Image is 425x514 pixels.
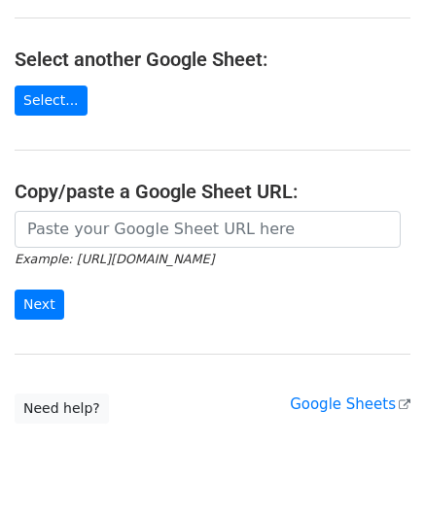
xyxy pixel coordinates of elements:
[328,421,425,514] iframe: Chat Widget
[15,211,401,248] input: Paste your Google Sheet URL here
[15,180,410,203] h4: Copy/paste a Google Sheet URL:
[15,48,410,71] h4: Select another Google Sheet:
[15,252,214,266] small: Example: [URL][DOMAIN_NAME]
[15,290,64,320] input: Next
[15,86,88,116] a: Select...
[15,394,109,424] a: Need help?
[290,395,410,413] a: Google Sheets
